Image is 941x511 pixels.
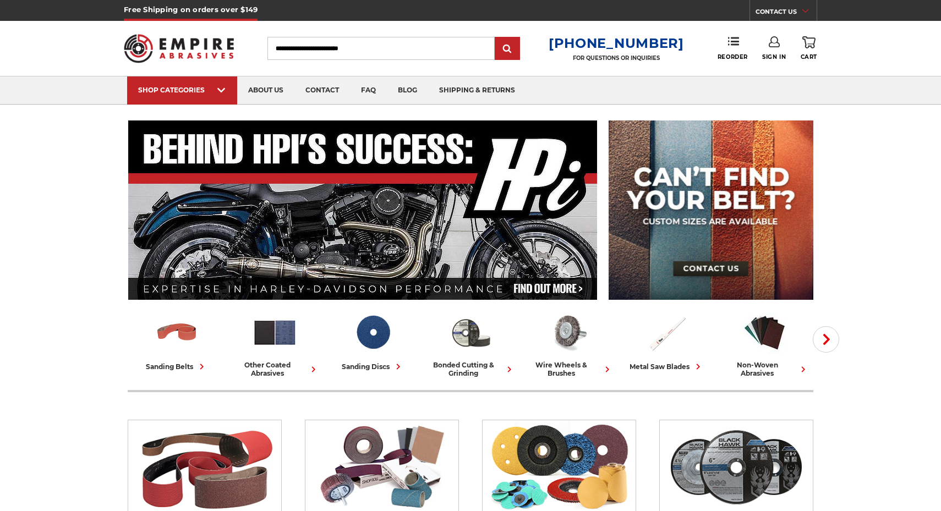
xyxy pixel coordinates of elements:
[644,310,690,355] img: Metal Saw Blades
[132,310,221,372] a: sanding belts
[252,310,298,355] img: Other Coated Abrasives
[756,6,817,21] a: CONTACT US
[237,76,294,105] a: about us
[720,361,809,377] div: non-woven abrasives
[124,27,234,70] img: Empire Abrasives
[720,310,809,377] a: non-woven abrasives
[609,120,813,300] img: promo banner for custom belts.
[718,53,748,61] span: Reorder
[813,326,839,353] button: Next
[342,361,404,372] div: sanding discs
[549,35,684,51] a: [PHONE_NUMBER]
[762,53,786,61] span: Sign In
[546,310,592,355] img: Wire Wheels & Brushes
[622,310,711,372] a: metal saw blades
[448,310,494,355] img: Bonded Cutting & Grinding
[128,120,598,300] img: Banner for an interview featuring Horsepower Inc who makes Harley performance upgrades featured o...
[428,76,526,105] a: shipping & returns
[154,310,200,355] img: Sanding Belts
[801,53,817,61] span: Cart
[524,310,613,377] a: wire wheels & brushes
[718,36,748,60] a: Reorder
[549,54,684,62] p: FOR QUESTIONS OR INQUIRIES
[742,310,787,355] img: Non-woven Abrasives
[524,361,613,377] div: wire wheels & brushes
[294,76,350,105] a: contact
[387,76,428,105] a: blog
[138,86,226,94] div: SHOP CATEGORIES
[426,361,515,377] div: bonded cutting & grinding
[230,361,319,377] div: other coated abrasives
[350,76,387,105] a: faq
[146,361,207,372] div: sanding belts
[496,38,518,60] input: Submit
[630,361,704,372] div: metal saw blades
[350,310,396,355] img: Sanding Discs
[426,310,515,377] a: bonded cutting & grinding
[230,310,319,377] a: other coated abrasives
[801,36,817,61] a: Cart
[328,310,417,372] a: sanding discs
